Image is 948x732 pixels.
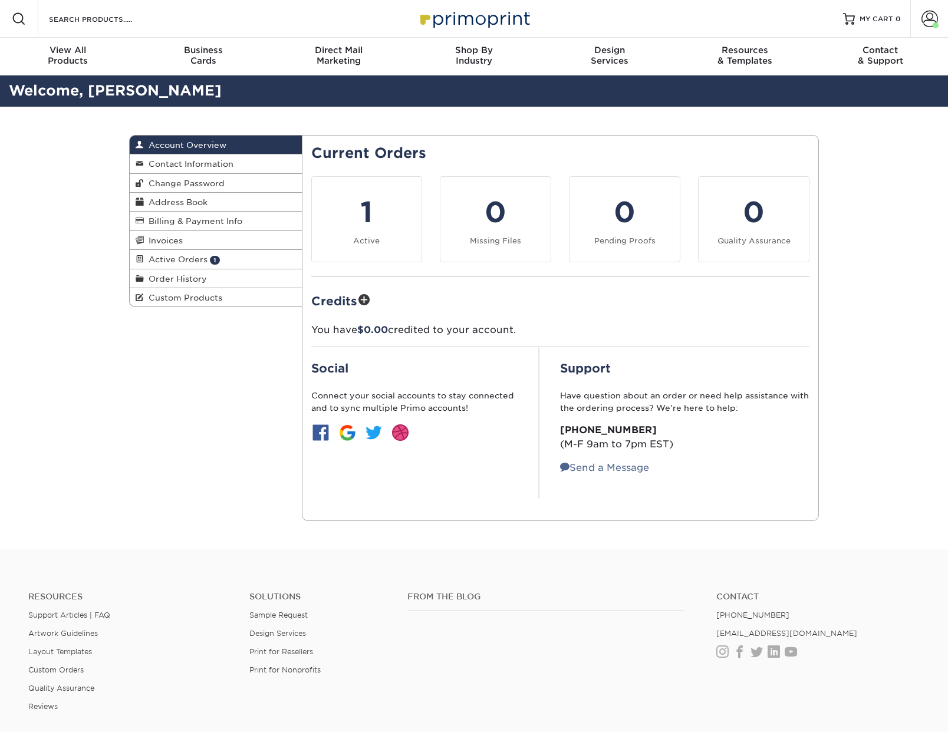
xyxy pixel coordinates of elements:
div: Cards [136,45,271,66]
span: Change Password [144,179,225,188]
img: btn-dribbble.jpg [391,423,410,442]
a: [PHONE_NUMBER] [716,611,789,619]
a: 0 Pending Proofs [569,176,680,262]
span: Business [136,45,271,55]
div: & Templates [677,45,813,66]
a: BusinessCards [136,38,271,75]
a: Support Articles | FAQ [28,611,110,619]
a: DesignServices [542,38,677,75]
span: Invoices [144,236,183,245]
span: $0.00 [357,324,388,335]
a: Design Services [249,629,306,638]
h4: From the Blog [407,592,685,602]
span: 1 [210,256,220,265]
a: Resources& Templates [677,38,813,75]
span: Direct Mail [271,45,406,55]
p: Connect your social accounts to stay connected and to sync multiple Primo accounts! [311,390,518,414]
span: Active Orders [144,255,208,264]
a: Artwork Guidelines [28,629,98,638]
div: 0 [706,191,802,233]
div: 0 [577,191,673,233]
p: Have question about an order or need help assistance with the ordering process? We’re here to help: [560,390,809,414]
img: Primoprint [415,6,533,31]
span: Address Book [144,197,208,207]
a: Layout Templates [28,647,92,656]
a: Contact [716,592,920,602]
div: Services [542,45,677,66]
span: Shop By [406,45,542,55]
span: 0 [896,15,901,23]
h2: Social [311,361,518,375]
a: Direct MailMarketing [271,38,406,75]
span: Order History [144,274,207,283]
span: MY CART [860,14,893,24]
a: Contact Information [130,154,302,173]
h4: Resources [28,592,232,602]
img: btn-twitter.jpg [364,423,383,442]
a: Print for Nonprofits [249,665,321,674]
small: Pending Proofs [594,236,656,245]
a: Order History [130,269,302,288]
a: Reviews [28,702,58,711]
a: [EMAIL_ADDRESS][DOMAIN_NAME] [716,629,857,638]
a: Contact& Support [812,38,948,75]
h2: Support [560,361,809,375]
div: 1 [319,191,415,233]
a: Billing & Payment Info [130,212,302,230]
a: 0 Quality Assurance [698,176,809,262]
a: 1 Active [311,176,423,262]
a: Send a Message [560,462,649,473]
small: Quality Assurance [717,236,791,245]
span: Account Overview [144,140,226,150]
a: 0 Missing Files [440,176,551,262]
span: Custom Products [144,293,222,302]
p: You have credited to your account. [311,323,810,337]
strong: [PHONE_NUMBER] [560,424,657,436]
small: Missing Files [470,236,521,245]
p: (M-F 9am to 7pm EST) [560,423,809,451]
small: Active [353,236,380,245]
span: Contact Information [144,159,233,169]
div: 0 [447,191,544,233]
input: SEARCH PRODUCTS..... [48,12,163,26]
a: Account Overview [130,136,302,154]
div: Industry [406,45,542,66]
span: Design [542,45,677,55]
a: Active Orders 1 [130,250,302,269]
div: & Support [812,45,948,66]
a: Quality Assurance [28,684,94,693]
span: Billing & Payment Info [144,216,242,226]
a: Invoices [130,231,302,250]
span: Contact [812,45,948,55]
a: Change Password [130,174,302,193]
a: Address Book [130,193,302,212]
h2: Credits [311,291,810,309]
img: btn-facebook.jpg [311,423,330,442]
a: Custom Orders [28,665,84,674]
h4: Solutions [249,592,390,602]
a: Print for Resellers [249,647,313,656]
a: Custom Products [130,288,302,306]
h2: Current Orders [311,145,810,162]
a: Shop ByIndustry [406,38,542,75]
span: Resources [677,45,813,55]
div: Marketing [271,45,406,66]
img: btn-google.jpg [338,423,357,442]
a: Sample Request [249,611,308,619]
